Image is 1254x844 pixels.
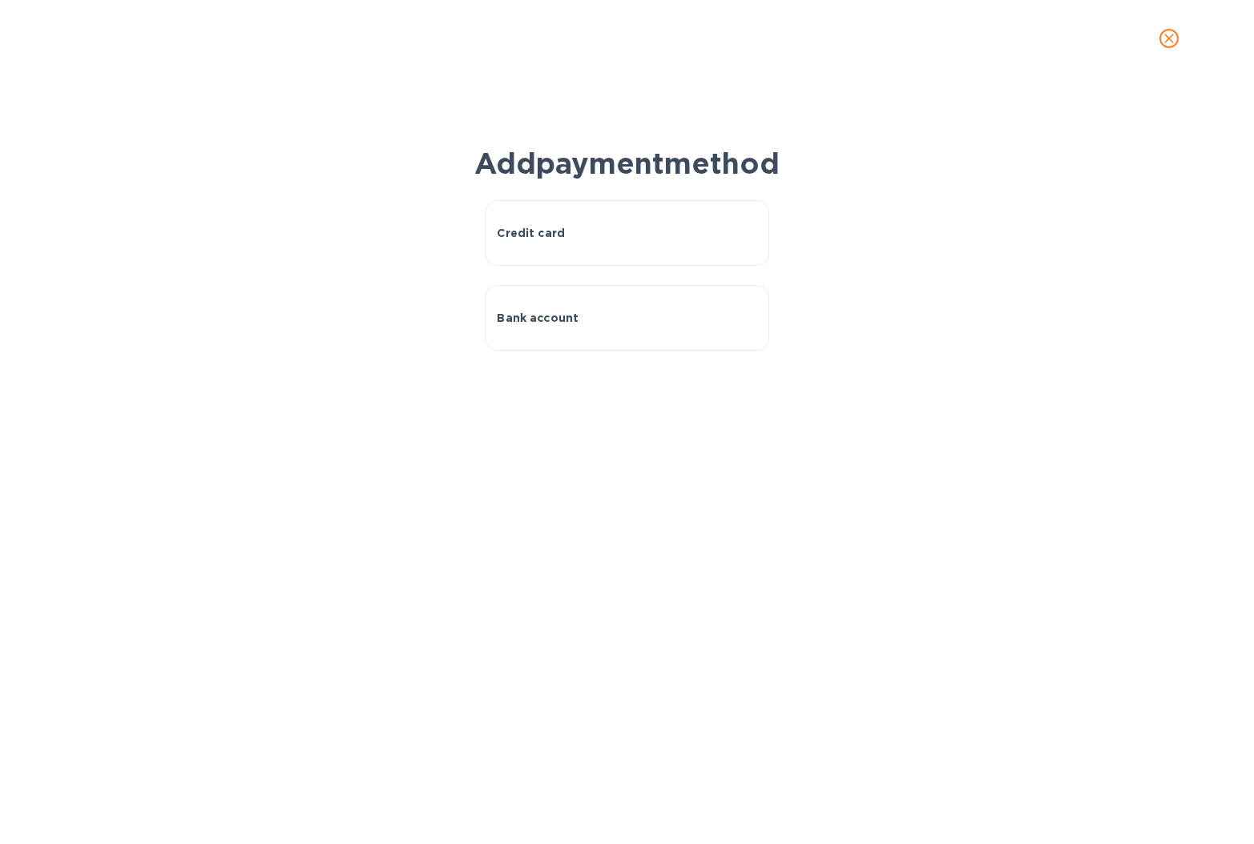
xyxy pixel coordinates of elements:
button: Credit card [485,200,768,266]
b: Add payment method [474,146,780,181]
button: close [1150,19,1188,58]
p: Bank account [497,310,579,326]
button: Bank account [485,285,768,351]
p: Credit card [497,225,565,241]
